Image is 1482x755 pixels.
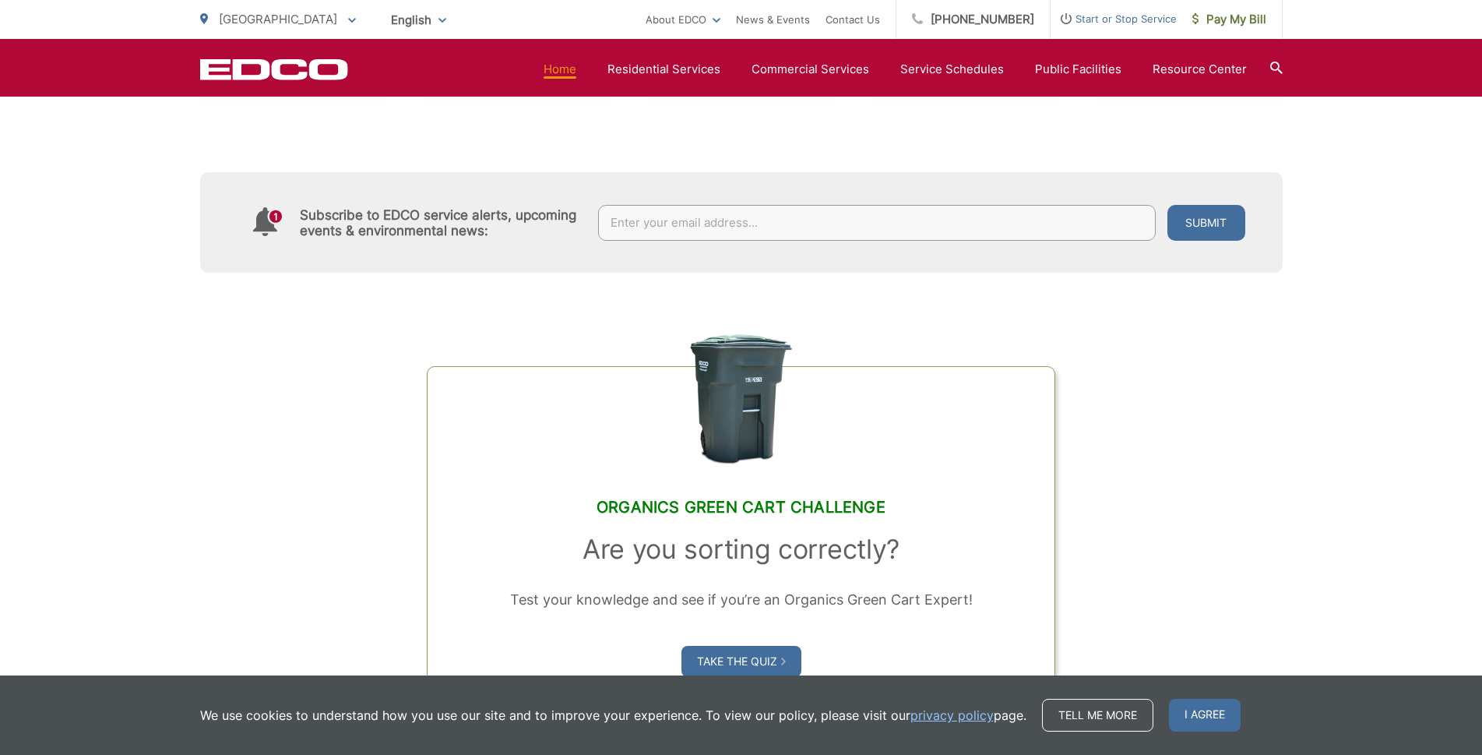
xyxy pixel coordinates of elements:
[379,6,458,34] span: English
[300,207,583,238] h4: Subscribe to EDCO service alerts, upcoming events & environmental news:
[1169,699,1241,732] span: I agree
[825,10,880,29] a: Contact Us
[1035,60,1121,79] a: Public Facilities
[1042,699,1153,732] a: Tell me more
[200,58,348,80] a: EDCD logo. Return to the homepage.
[646,10,720,29] a: About EDCO
[1167,205,1245,241] button: Submit
[1192,10,1266,29] span: Pay My Bill
[466,534,1015,565] h3: Are you sorting correctly?
[607,60,720,79] a: Residential Services
[466,498,1015,517] h2: Organics Green Cart Challenge
[900,60,1004,79] a: Service Schedules
[219,12,337,26] span: [GEOGRAPHIC_DATA]
[1153,60,1247,79] a: Resource Center
[752,60,869,79] a: Commercial Services
[910,706,994,725] a: privacy policy
[544,60,576,79] a: Home
[736,10,810,29] a: News & Events
[598,205,1156,241] input: Enter your email address...
[200,706,1026,725] p: We use cookies to understand how you use our site and to improve your experience. To view our pol...
[681,646,801,677] a: Take the Quiz
[466,588,1015,612] p: Test your knowledge and see if you’re an Organics Green Cart Expert!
